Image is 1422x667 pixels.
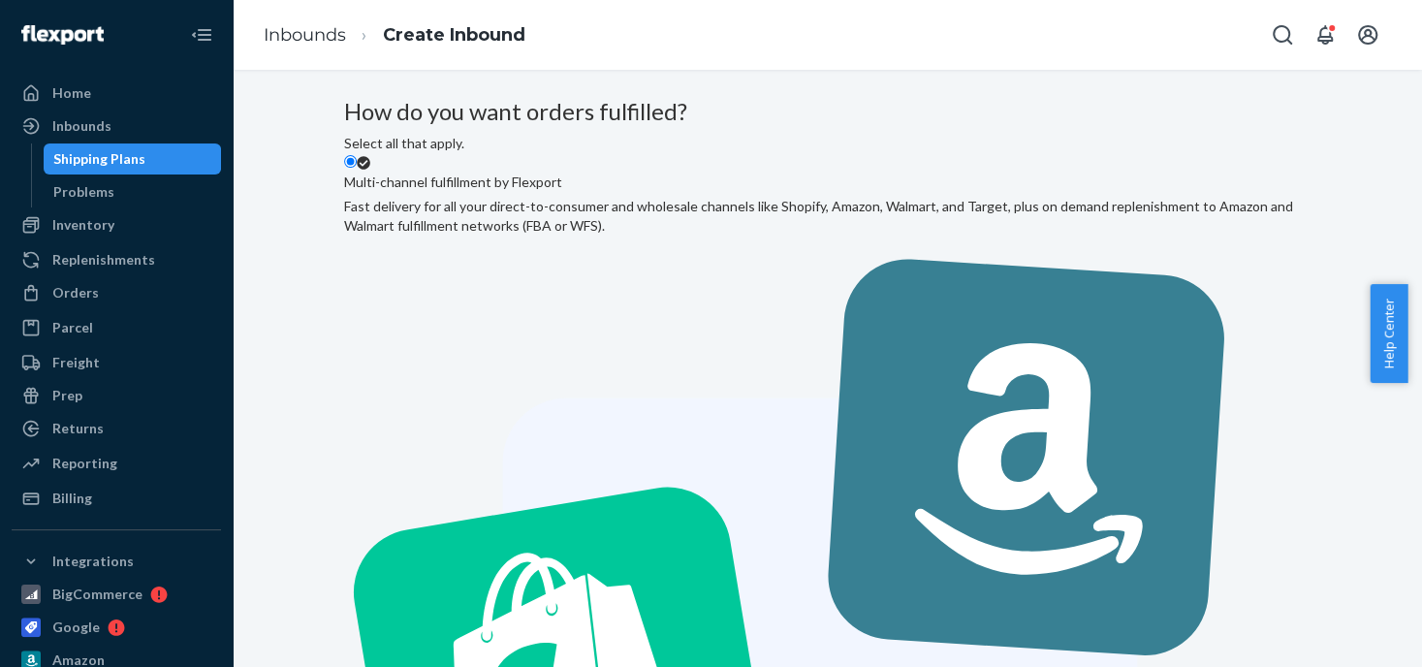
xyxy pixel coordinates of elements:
input: Multi-channel fulfillment by FlexportFast delivery for all your direct-to-consumer and wholesale ... [344,155,357,168]
div: Integrations [52,552,134,571]
a: Billing [12,483,221,514]
div: Reporting [52,454,117,473]
div: Billing [52,489,92,508]
button: Open Search Box [1263,16,1302,54]
a: Reporting [12,448,221,479]
a: Prep [12,380,221,411]
div: Inbounds [52,116,111,136]
div: Shipping Plans [53,149,145,169]
button: Open notifications [1306,16,1344,54]
div: BigCommerce [52,585,142,604]
a: Inbounds [12,111,221,142]
div: Orders [52,283,99,302]
a: Returns [12,413,221,444]
a: Inbounds [264,24,346,46]
h3: How do you want orders fulfilled? [344,99,1311,124]
a: Create Inbound [383,24,525,46]
div: Google [52,618,100,637]
a: BigCommerce [12,579,221,610]
a: Google [12,612,221,643]
button: Open account menu [1348,16,1387,54]
div: Prep [52,386,82,405]
div: Replenishments [52,250,155,270]
a: Inventory [12,209,221,240]
div: Inventory [52,215,114,235]
div: Problems [53,182,114,202]
div: Freight [52,353,100,372]
div: Home [52,83,91,103]
button: Integrations [12,546,221,577]
label: Multi-channel fulfillment by Flexport [344,173,562,192]
button: Help Center [1370,284,1407,383]
div: Fast delivery for all your direct-to-consumer and wholesale channels like Shopify, Amazon, Walmar... [344,197,1311,236]
a: Parcel [12,312,221,343]
a: Home [12,78,221,109]
img: Flexport logo [21,25,104,45]
button: Close Navigation [182,16,221,54]
a: Replenishments [12,244,221,275]
ol: breadcrumbs [248,7,541,64]
a: Shipping Plans [44,143,222,175]
div: Parcel [52,318,93,337]
a: Problems [44,176,222,207]
div: Select all that apply. [344,134,1311,153]
a: Freight [12,347,221,378]
a: Orders [12,277,221,308]
div: Returns [52,419,104,438]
